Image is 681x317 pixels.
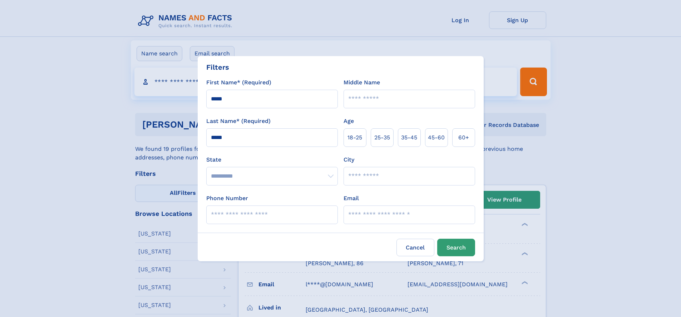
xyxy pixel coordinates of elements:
label: Phone Number [206,194,248,203]
label: Email [344,194,359,203]
span: 18‑25 [347,133,362,142]
label: Cancel [396,239,434,256]
label: Last Name* (Required) [206,117,271,125]
label: Middle Name [344,78,380,87]
span: 25‑35 [374,133,390,142]
span: 45‑60 [428,133,445,142]
div: Filters [206,62,229,73]
label: State [206,155,338,164]
button: Search [437,239,475,256]
label: Age [344,117,354,125]
span: 35‑45 [401,133,417,142]
span: 60+ [458,133,469,142]
label: First Name* (Required) [206,78,271,87]
label: City [344,155,354,164]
